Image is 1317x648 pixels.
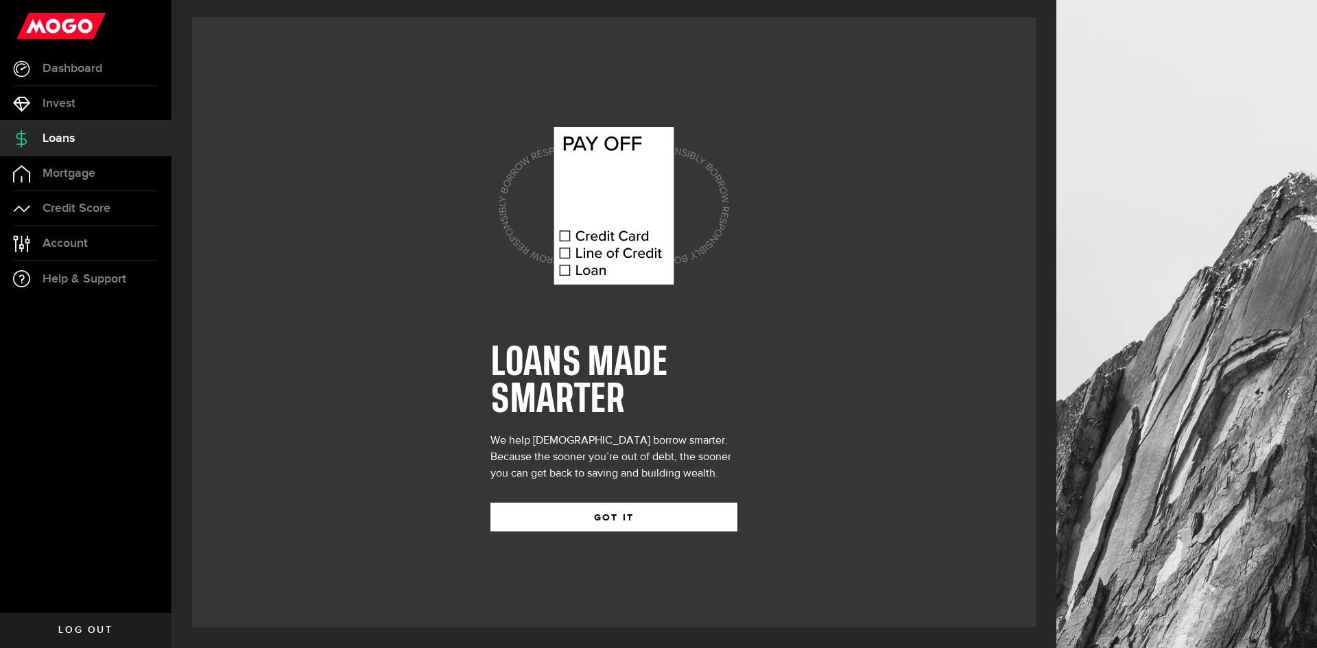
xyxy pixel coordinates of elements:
[43,97,75,110] span: Invest
[43,202,110,215] span: Credit Score
[43,62,102,75] span: Dashboard
[490,345,737,419] h1: LOANS MADE SMARTER
[43,237,88,250] span: Account
[43,273,126,285] span: Help & Support
[490,433,737,482] div: We help [DEMOGRAPHIC_DATA] borrow smarter. Because the sooner you’re out of debt, the sooner you ...
[43,132,75,145] span: Loans
[58,625,112,635] span: Log out
[490,503,737,531] button: GOT IT
[43,167,95,180] span: Mortgage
